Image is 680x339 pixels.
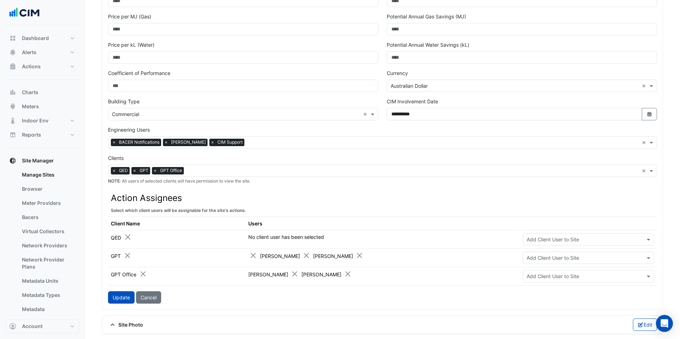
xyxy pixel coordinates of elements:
[356,252,363,259] button: Close
[124,252,131,259] button: Close
[22,117,49,124] span: Indoor Env
[260,252,310,260] div: [PERSON_NAME]
[313,252,363,260] div: [PERSON_NAME]
[111,167,117,174] span: ×
[209,139,216,146] span: ×
[245,230,520,249] td: No client user has been selected
[9,63,16,70] app-icon: Actions
[111,270,147,278] div: GPT Office
[136,291,161,304] button: Cancel
[642,167,648,174] span: Clear
[9,35,16,42] app-icon: Dashboard
[111,139,117,146] span: ×
[124,233,131,241] button: Close
[117,167,130,174] span: QED
[22,35,49,42] span: Dashboard
[6,31,79,45] button: Dashboard
[16,224,79,239] a: Virtual Collectors
[108,291,135,304] button: Update
[6,85,79,99] button: Charts
[139,270,147,277] button: Close
[6,114,79,128] button: Indoor Env
[108,217,245,230] th: Client Name
[16,182,79,196] a: Browser
[6,128,79,142] button: Reports
[16,316,79,331] a: Meters
[16,168,79,182] a: Manage Sites
[656,315,673,332] div: Open Intercom Messenger
[303,252,310,259] button: Close
[16,253,79,274] a: Network Provider Plans
[8,6,40,20] img: Company Logo
[6,99,79,114] button: Meters
[363,110,369,118] span: Clear
[344,270,352,277] button: Close
[108,13,151,20] label: Price per MJ (Gas)
[158,167,184,174] span: GPT Office
[16,302,79,316] a: Metadata
[131,167,138,174] span: ×
[22,49,36,56] span: Alerts
[108,321,143,328] span: Site Photo
[111,193,654,203] h3: Action Assignees
[387,69,408,77] label: Currency
[646,111,653,117] fa-icon: Select Date
[22,323,42,330] span: Account
[16,288,79,302] a: Metadata Types
[22,103,39,110] span: Meters
[138,167,150,174] span: GPT
[9,103,16,110] app-icon: Meters
[16,210,79,224] a: Bacers
[9,157,16,164] app-icon: Site Manager
[9,117,16,124] app-icon: Indoor Env
[108,178,250,184] small: : All users of selected clients will have permission to view the site.
[22,63,41,70] span: Actions
[387,98,438,105] label: CIM Involvement Date
[9,49,16,56] app-icon: Alerts
[169,139,208,146] span: [PERSON_NAME]
[108,41,154,48] label: Price per kL (Water)
[633,318,657,331] button: Edit
[248,270,299,278] div: [PERSON_NAME]
[642,82,648,90] span: Clear
[22,157,54,164] span: Site Manager
[301,270,352,278] div: [PERSON_NAME]
[111,252,131,260] div: GPT
[6,154,79,168] button: Site Manager
[6,59,79,74] button: Actions
[9,89,16,96] app-icon: Charts
[16,274,79,288] a: Metadata Units
[387,41,469,48] label: Potential Annual Water Savings (kL)
[108,154,124,162] label: Clients
[108,69,170,77] label: Coefficient of Performance
[108,98,140,105] label: Building Type
[108,178,120,184] strong: NOTE
[216,139,244,146] span: CIM Support
[163,139,169,146] span: ×
[22,89,38,96] span: Charts
[387,13,466,20] label: Potential Annual Gas Savings (MJ)
[111,208,246,213] small: Select which client users will be assignable for the site's actions.
[291,270,299,277] button: Close
[111,233,131,241] div: QED
[6,45,79,59] button: Alerts
[152,167,158,174] span: ×
[642,139,648,146] span: Clear
[22,131,41,138] span: Reports
[108,126,150,133] label: Engineering Users
[9,131,16,138] app-icon: Reports
[6,319,79,333] button: Account
[117,139,161,146] span: BACER Notifications
[16,239,79,253] a: Network Providers
[250,252,257,259] button: Close
[16,196,79,210] a: Meter Providers
[245,217,520,230] th: Users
